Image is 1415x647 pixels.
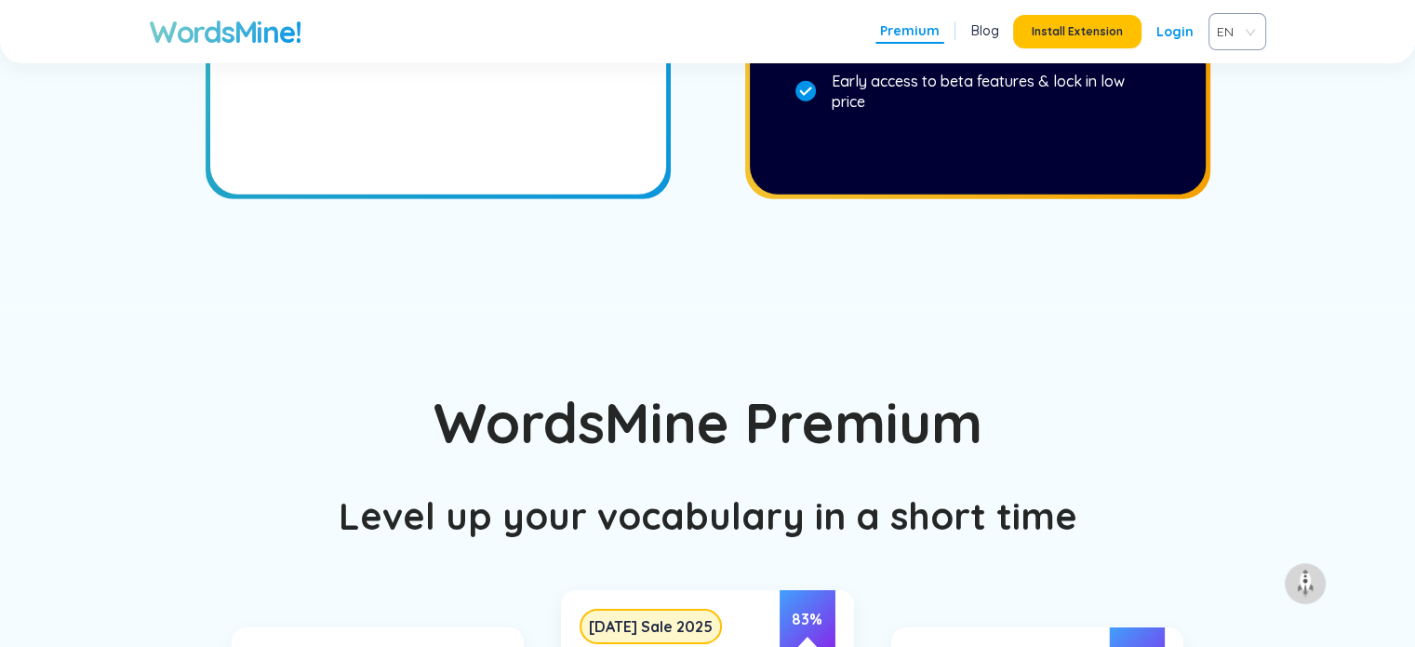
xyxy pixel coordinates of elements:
div: [DATE] Sale 2025 [580,609,722,644]
span: Install Extension [1032,24,1123,39]
div: Level up your vocabulary in a short time [93,497,1322,534]
a: WordsMine! [149,13,300,50]
span: VIE [1217,18,1250,46]
a: Premium [880,21,940,40]
a: Blog [971,21,999,40]
div: Early access to beta features & lock in low price [794,63,1161,119]
a: Login [1156,15,1194,48]
img: to top [1290,569,1320,599]
button: Install Extension [1013,15,1141,48]
div: WordsMine Premium [93,404,1322,441]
